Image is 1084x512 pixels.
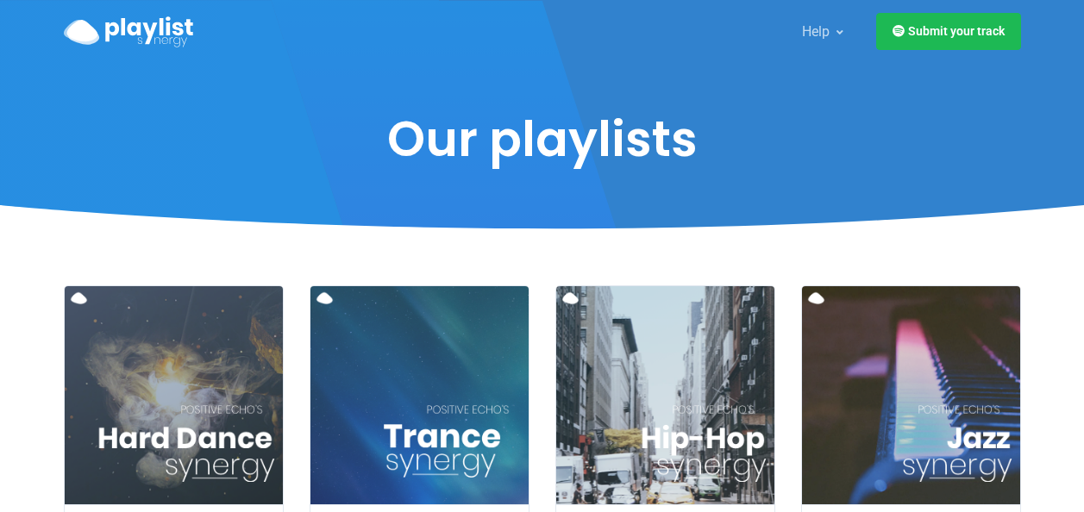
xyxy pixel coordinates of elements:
a: Submit your track [876,13,1021,50]
a: Playlist Synergy [64,12,193,51]
img: Playlist Synergy Logo [64,16,193,47]
img: Jazz Synergy Spotify Playlist Cover Image [802,286,1020,504]
img: Hip Hop Synergy Spotify Playlist Cover Image [556,286,774,504]
img: Hard Dance Synergy Spotify Playlist Cover Image [65,286,283,504]
img: Trance Synergy Spotify Playlist Cover Image [310,286,529,504]
h1: Our playlists [255,110,830,168]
